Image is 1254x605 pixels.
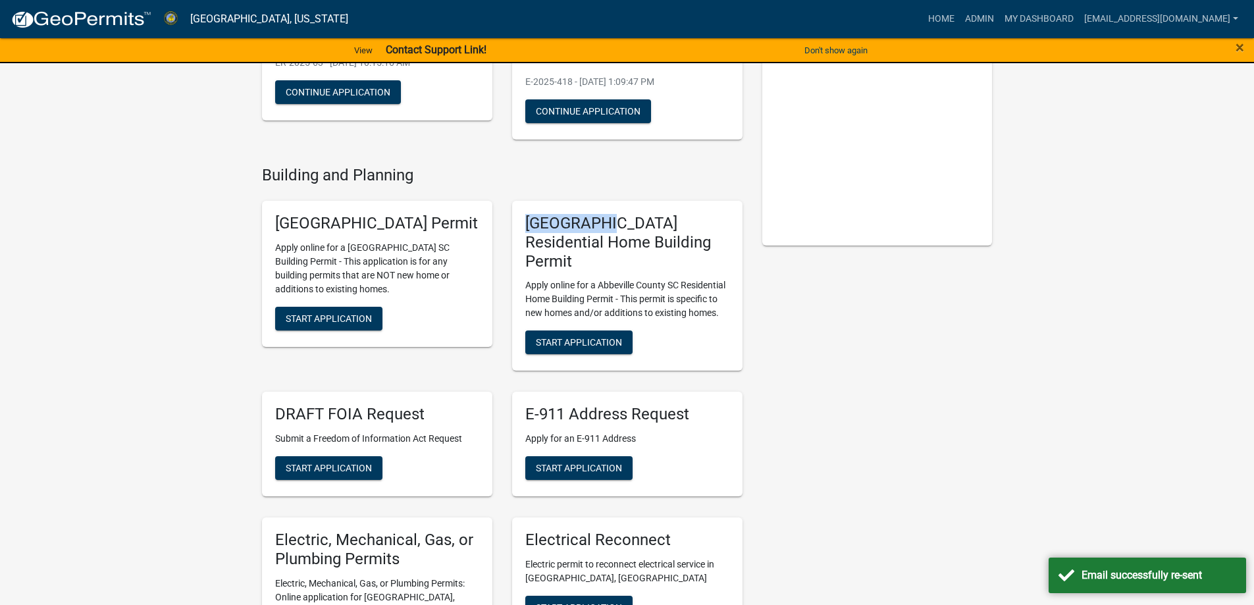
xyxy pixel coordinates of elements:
[275,405,479,424] h5: DRAFT FOIA Request
[275,432,479,446] p: Submit a Freedom of Information Act Request
[525,99,651,123] button: Continue Application
[1079,7,1243,32] a: [EMAIL_ADDRESS][DOMAIN_NAME]
[999,7,1079,32] a: My Dashboard
[275,456,382,480] button: Start Application
[525,278,729,320] p: Apply online for a Abbeville County SC Residential Home Building Permit - This permit is specific...
[1236,38,1244,57] span: ×
[162,10,180,28] img: Abbeville County, South Carolina
[275,307,382,330] button: Start Application
[923,7,960,32] a: Home
[286,463,372,473] span: Start Application
[349,39,378,61] a: View
[525,558,729,585] p: Electric permit to reconnect electrical service in [GEOGRAPHIC_DATA], [GEOGRAPHIC_DATA]
[525,456,633,480] button: Start Application
[275,80,401,104] button: Continue Application
[1082,567,1236,583] div: Email successfully re-sent
[525,531,729,550] h5: Electrical Reconnect
[275,241,479,296] p: Apply online for a [GEOGRAPHIC_DATA] SC Building Permit - This application is for any building pe...
[190,8,348,30] a: [GEOGRAPHIC_DATA], [US_STATE]
[525,214,729,271] h5: [GEOGRAPHIC_DATA] Residential Home Building Permit
[525,330,633,354] button: Start Application
[536,463,622,473] span: Start Application
[960,7,999,32] a: Admin
[525,405,729,424] h5: E-911 Address Request
[262,166,743,185] h4: Building and Planning
[525,432,729,446] p: Apply for an E-911 Address
[386,43,486,56] strong: Contact Support Link!
[525,75,729,89] p: E-2025-418 - [DATE] 1:09:47 PM
[286,313,372,323] span: Start Application
[799,39,873,61] button: Don't show again
[275,531,479,569] h5: Electric, Mechanical, Gas, or Plumbing Permits
[536,337,622,348] span: Start Application
[1236,39,1244,55] button: Close
[275,214,479,233] h5: [GEOGRAPHIC_DATA] Permit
